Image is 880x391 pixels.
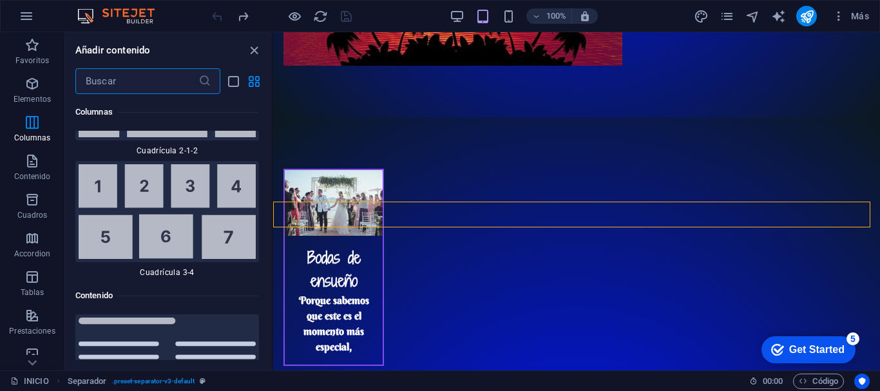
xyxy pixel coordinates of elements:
[796,6,817,26] button: publish
[749,374,783,389] h6: Tiempo de la sesión
[832,10,869,23] span: Más
[75,104,259,120] h6: Columnas
[75,267,259,278] span: Cuadrícula 3-4
[235,8,251,24] button: redo
[246,73,262,89] button: grid-view
[313,9,328,24] i: Volver a cargar página
[770,8,786,24] button: text_generator
[719,8,734,24] button: pages
[246,43,262,58] button: close panel
[10,374,49,389] a: Haz clic para cancelar la selección y doble clic para abrir páginas
[720,9,734,24] i: Páginas (Ctrl+Alt+S)
[79,164,256,259] img: Grid3-4.svg
[112,374,195,389] span: . preset-separator-v3-default
[793,374,844,389] button: Código
[694,9,709,24] i: Diseño (Ctrl+Alt+Y)
[74,8,171,24] img: Editor Logo
[763,374,783,389] span: 00 00
[15,55,49,66] p: Favoritos
[827,6,874,26] button: Más
[745,8,760,24] button: navigator
[92,3,105,15] div: 5
[693,8,709,24] button: design
[14,171,51,182] p: Contenido
[75,68,198,94] input: Buscar
[236,9,251,24] i: Rehacer: Añadir elemento (Ctrl+Y, ⌘+Y)
[579,10,591,22] i: Al redimensionar, ajustar el nivel de zoom automáticamente para ajustarse al dispositivo elegido.
[772,376,774,386] span: :
[68,374,206,389] nav: breadcrumb
[14,133,51,143] p: Columnas
[799,374,838,389] span: Código
[771,9,786,24] i: AI Writer
[35,14,90,26] div: Get Started
[200,377,206,385] i: Este elemento es un preajuste personalizable
[75,288,259,303] h6: Contenido
[745,9,760,24] i: Navegador
[75,146,259,156] span: Cuadrícula 2-1-2
[75,43,150,58] h6: Añadir contenido
[546,8,566,24] h6: 100%
[854,374,870,389] button: Usercentrics
[225,73,241,89] button: list-view
[287,8,302,24] button: Haz clic para salir del modo de previsualización y seguir editando
[312,8,328,24] button: reload
[68,374,107,389] span: Haz clic para seleccionar y doble clic para editar
[7,6,101,33] div: Get Started 5 items remaining, 0% complete
[9,326,55,336] p: Prestaciones
[17,210,48,220] p: Cuadros
[14,249,50,259] p: Accordion
[75,161,259,278] div: Cuadrícula 3-4
[14,94,51,104] p: Elementos
[21,287,44,298] p: Tablas
[526,8,572,24] button: 100%
[799,9,814,24] i: Publicar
